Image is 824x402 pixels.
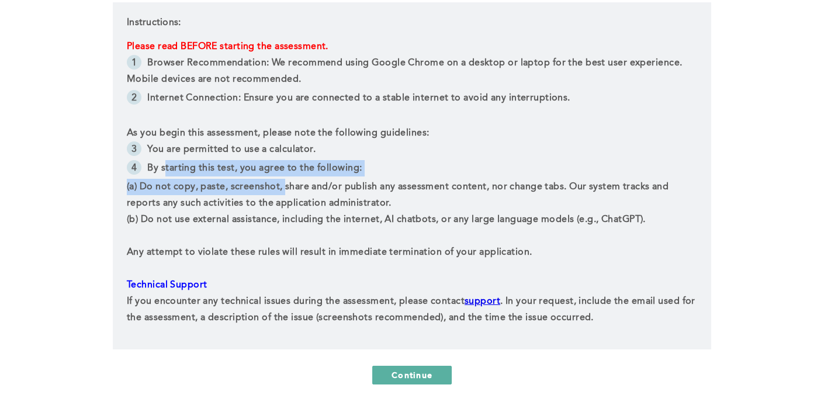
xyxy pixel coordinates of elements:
[147,164,362,173] span: By starting this test, you agree to the following:
[372,366,452,384] button: Continue
[127,129,429,138] span: As you begin this assessment, please note the following guidelines:
[147,93,570,103] span: Internet Connection: Ensure you are connected to a stable internet to avoid any interruptions.
[127,215,646,224] span: (b) Do not use external assistance, including the internet, AI chatbots, or any large language mo...
[127,280,207,290] span: Technical Support
[147,145,316,154] span: You are permitted to use a calculator.
[127,297,698,323] span: . In your request, include the email used for the assessment, a description of the issue (screens...
[113,2,711,349] div: Instructions:
[127,248,532,257] span: Any attempt to violate these rules will result in immediate termination of your application.
[465,297,500,306] a: support
[127,182,671,208] span: (a) Do not copy, paste, screenshot, share and/or publish any assessment content, nor change tabs....
[392,369,432,380] span: Continue
[127,42,328,51] strong: Please read BEFORE starting the assessment.
[127,297,465,306] span: If you encounter any technical issues during the assessment, please contact
[127,58,685,84] span: Browser Recommendation: We recommend using Google Chrome on a desktop or laptop for the best user...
